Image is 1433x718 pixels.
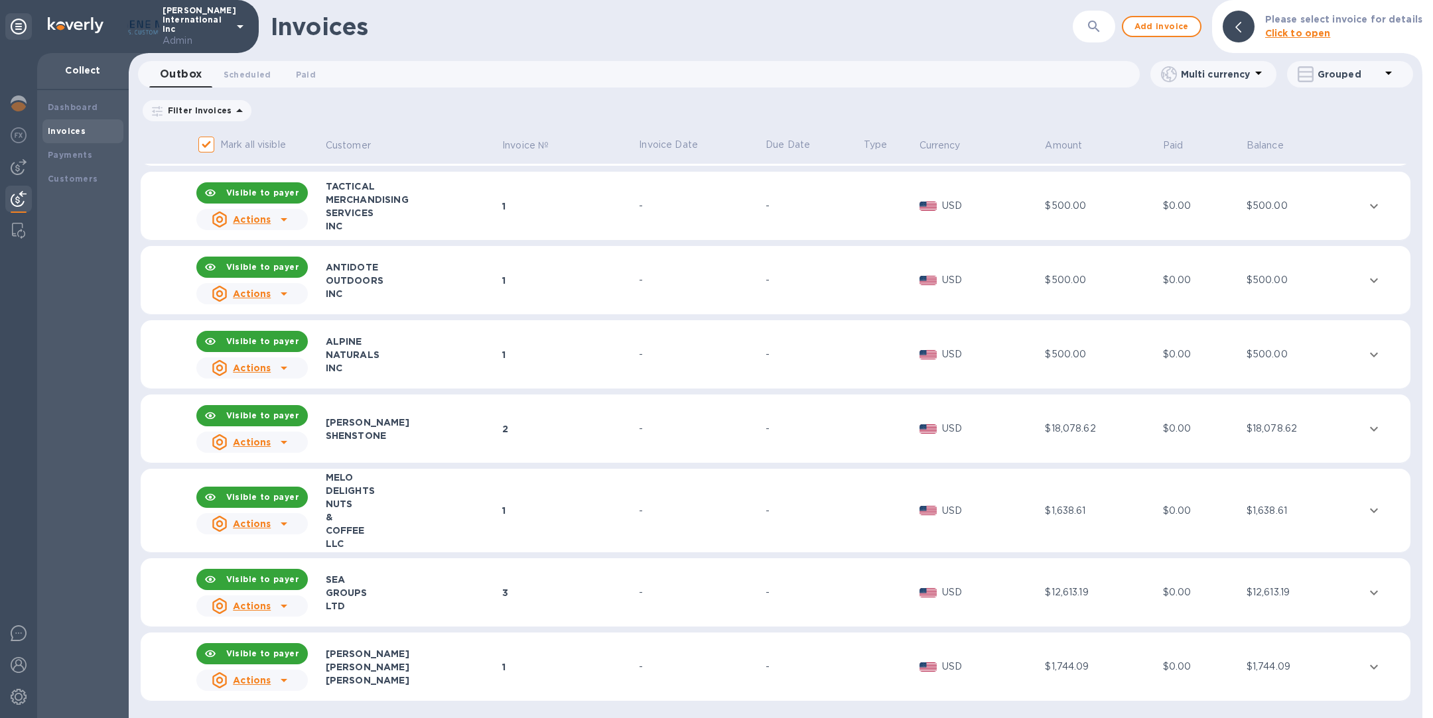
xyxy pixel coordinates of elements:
div: SEA [326,573,498,586]
u: Actions [233,675,271,686]
p: Admin [163,34,229,48]
button: expand row [1364,270,1384,290]
img: Logo [48,17,103,33]
p: USD [942,504,1041,518]
div: GROUPS [326,586,498,599]
div: $500.00 [1247,273,1360,287]
p: Multi currency [1181,68,1251,81]
div: MELO [326,471,498,484]
p: Invoice № [502,139,549,152]
div: $500.00 [1045,273,1158,287]
div: - [766,660,859,674]
div: [PERSON_NAME] [326,647,498,660]
p: USD [942,422,1041,436]
div: 1 [502,348,635,361]
div: LLC [326,537,498,550]
p: USD [942,660,1041,674]
img: USD [920,350,937,359]
div: - [766,504,859,518]
b: Click to open [1265,28,1331,38]
div: - [639,199,762,213]
p: USD [942,273,1041,287]
p: Invoice Date [639,138,762,152]
p: Amount [1045,139,1082,152]
span: Customer [326,139,388,152]
span: Outbox [160,65,202,84]
b: Dashboard [48,102,98,112]
div: $0.00 [1163,347,1243,361]
div: $0.00 [1163,504,1243,518]
div: $1,744.09 [1045,660,1158,674]
button: expand row [1364,583,1384,603]
b: Visible to payer [226,262,299,272]
div: $500.00 [1045,347,1158,361]
div: 3 [502,586,635,599]
div: $12,613.19 [1247,585,1360,599]
p: USD [942,199,1041,213]
p: Collect [48,64,118,77]
div: MERCHANDISING [326,193,498,206]
div: $12,613.19 [1045,585,1158,599]
div: NATURALS [326,348,498,361]
div: COFFEE [326,524,498,537]
div: - [766,199,859,213]
div: $1,638.61 [1247,504,1360,518]
div: LTD [326,599,498,613]
img: Foreign exchange [11,127,27,143]
div: ANTIDOTE [326,261,498,274]
div: 1 [502,200,635,213]
button: expand row [1364,345,1384,365]
button: expand row [1364,501,1384,520]
img: USD [920,588,937,597]
div: SERVICES [326,206,498,219]
div: - [639,273,762,287]
b: Visible to payer [226,336,299,346]
div: 2 [502,422,635,436]
h1: Invoices [271,13,368,40]
div: $18,078.62 [1045,422,1158,436]
span: Balance [1247,139,1301,152]
p: Filter Invoices [163,105,232,116]
div: DELIGHTS [326,484,498,497]
span: Invoice № [502,139,566,152]
div: 1 [502,504,635,517]
div: $0.00 [1163,273,1243,287]
p: Currency [920,139,961,152]
div: 1 [502,274,635,287]
button: expand row [1364,657,1384,677]
u: Actions [233,601,271,611]
div: $0.00 [1163,199,1243,213]
p: USD [942,347,1041,361]
button: expand row [1364,196,1384,216]
div: - [766,273,859,287]
b: Please select invoice for details [1265,14,1422,25]
p: Balance [1247,139,1284,152]
div: $18,078.62 [1247,422,1360,436]
div: - [766,585,859,599]
div: - [639,660,762,674]
b: Visible to payer [226,574,299,584]
b: Visible to payer [226,188,299,198]
div: TACTICAL [326,180,498,193]
div: $500.00 [1045,199,1158,213]
p: [PERSON_NAME] International Inc [163,6,229,48]
b: Visible to payer [226,648,299,658]
div: SHENSTONE [326,429,498,442]
b: Invoices [48,126,86,136]
span: Paid [1163,139,1201,152]
div: $0.00 [1163,585,1243,599]
span: Paid [296,68,316,82]
span: Currency [920,139,978,152]
div: - [639,504,762,518]
div: INC [326,219,498,233]
div: $1,638.61 [1045,504,1158,518]
img: USD [920,276,937,285]
img: USD [920,202,937,211]
div: - [639,347,762,361]
u: Actions [233,518,271,529]
div: - [639,422,762,436]
div: 1 [502,660,635,674]
div: ALPINE [326,335,498,348]
div: $500.00 [1247,199,1360,213]
img: USD [920,424,937,434]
